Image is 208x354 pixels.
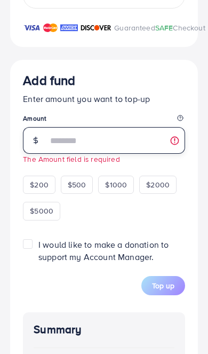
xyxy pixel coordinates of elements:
[38,239,169,263] span: I would like to make a donation to support my Account Manager.
[114,21,205,34] p: Guaranteed Checkout
[81,21,111,34] img: brand
[105,179,127,190] span: $1000
[23,92,185,105] p: Enter amount you want to top-up
[155,22,173,33] span: SAFE
[163,306,200,346] iframe: Chat
[60,21,78,34] img: brand
[152,280,174,291] span: Top up
[30,179,49,190] span: $200
[146,179,170,190] span: $2000
[23,73,185,88] h3: Add fund
[23,114,185,127] legend: Amount
[141,276,185,295] button: Top up
[43,21,58,34] img: brand
[34,323,174,336] h4: Summary
[23,154,119,164] small: The Amount field is required
[68,179,86,190] span: $500
[30,206,53,216] span: $5000
[23,21,41,34] img: brand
